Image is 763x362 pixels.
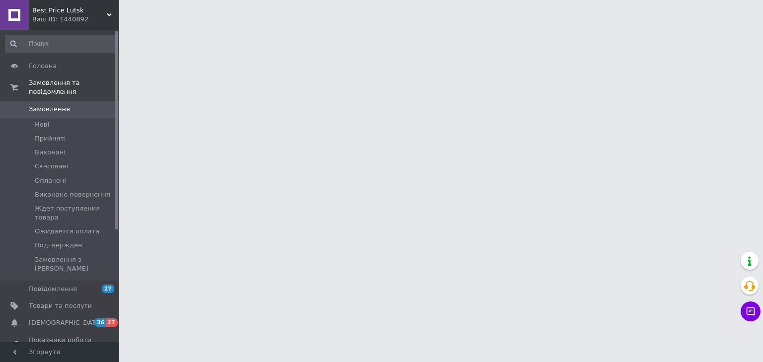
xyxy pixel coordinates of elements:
input: Пошук [5,35,117,53]
span: Ждет поступления товара [35,204,116,222]
div: Ваш ID: 1440892 [32,15,119,24]
span: Best Price Lutsk [32,6,107,15]
span: Прийняті [35,134,66,143]
span: Показники роботи компанії [29,336,92,354]
span: [DEMOGRAPHIC_DATA] [29,318,102,327]
span: Подтвержден [35,241,82,250]
span: Замовлення з [PERSON_NAME] [35,255,116,273]
span: Нові [35,120,49,129]
span: Виконано повернення [35,190,110,199]
span: Головна [29,62,57,71]
span: Замовлення [29,105,70,114]
span: Скасовані [35,162,69,171]
button: Чат з покупцем [741,301,761,321]
span: Виконані [35,148,66,157]
span: Оплачені [35,176,66,185]
span: 36 [94,318,106,327]
span: 27 [106,318,117,327]
span: Повідомлення [29,285,77,293]
span: 27 [102,285,114,293]
span: Ожидается оплата [35,227,99,236]
span: Товари та послуги [29,301,92,310]
span: Замовлення та повідомлення [29,78,119,96]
